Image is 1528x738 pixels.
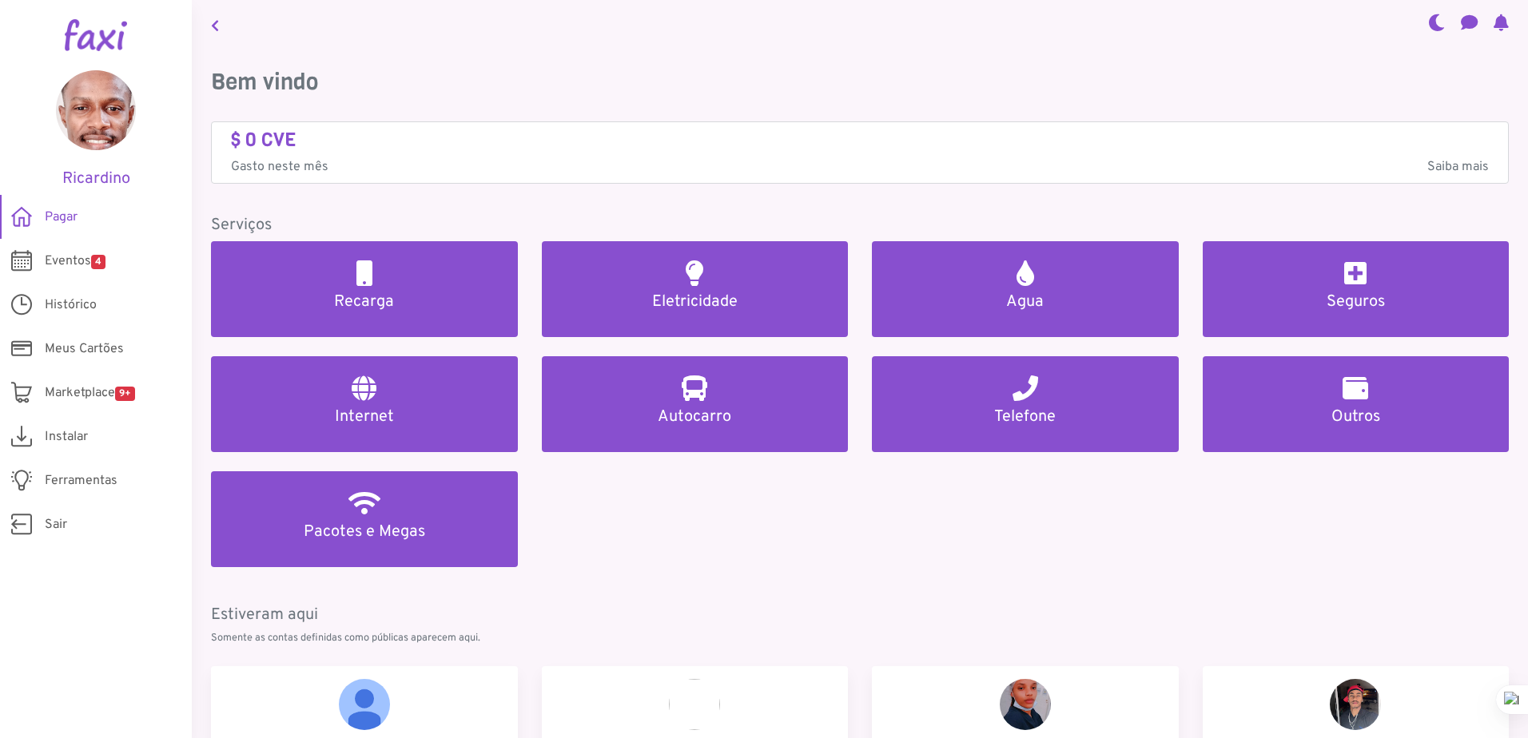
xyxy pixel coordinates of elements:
[211,216,1509,235] h5: Serviços
[1000,679,1051,730] img: irina veiga
[211,631,1509,646] p: Somente as contas definidas como públicas aparecem aqui.
[45,471,117,490] span: Ferramentas
[872,356,1179,452] a: Telefone
[211,605,1509,625] h5: Estiveram aqui
[45,252,105,271] span: Eventos
[872,241,1179,337] a: Agua
[45,515,67,534] span: Sair
[1203,241,1510,337] a: Seguros
[1330,679,1381,730] img: Elder Vaz
[211,69,1509,96] h3: Bem vindo
[542,356,849,452] a: Autocarro
[45,383,135,403] span: Marketplace
[211,356,518,452] a: Internet
[561,407,830,427] h5: Autocarro
[1427,157,1489,177] span: Saiba mais
[891,407,1160,427] h5: Telefone
[24,70,168,188] a: Ricardino
[91,255,105,269] span: 4
[24,169,168,188] h5: Ricardino
[211,241,518,337] a: Recarga
[230,292,499,311] h5: Recarga
[1203,356,1510,452] a: Outros
[211,471,518,567] a: Pacotes e Megas
[891,292,1160,311] h5: Agua
[45,296,97,315] span: Histórico
[231,129,1489,177] a: $ 0 CVE Gasto neste mêsSaiba mais
[45,208,78,227] span: Pagar
[669,679,720,730] img: Ederlino
[230,407,499,427] h5: Internet
[45,427,88,446] span: Instalar
[231,157,1489,177] p: Gasto neste mês
[339,679,390,730] img: Denilson Semedo
[1222,407,1490,427] h5: Outros
[1222,292,1490,311] h5: Seguros
[230,522,499,542] h5: Pacotes e Megas
[561,292,830,311] h5: Eletricidade
[231,129,1489,152] h4: $ 0 CVE
[45,339,124,359] span: Meus Cartões
[115,387,135,401] span: 9+
[542,241,849,337] a: Eletricidade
